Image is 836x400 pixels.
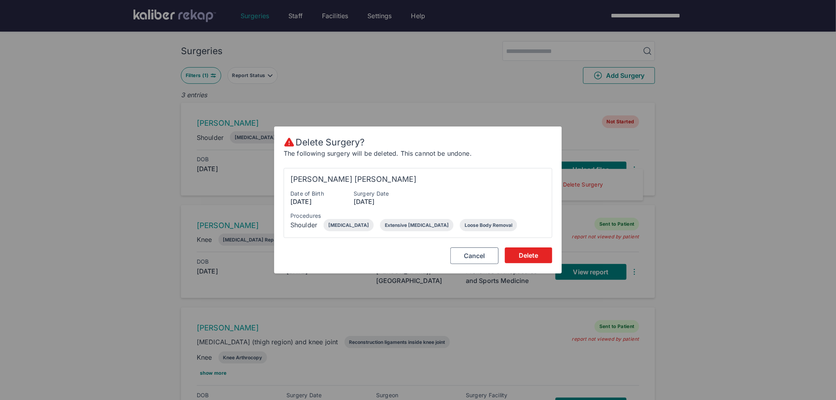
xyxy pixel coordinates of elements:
div: Surgery Date [354,191,417,197]
span: Cancel [464,252,485,260]
div: [DATE] [354,197,417,206]
div: [PERSON_NAME] [PERSON_NAME] [290,175,546,184]
div: Date of Birth [290,191,354,197]
img: Warning Icon [284,137,295,148]
div: Shoulder [290,220,317,230]
div: Extensive [MEDICAL_DATA] [385,222,449,228]
button: Cancel [450,247,499,264]
div: Loose Body Removal [465,222,512,228]
div: [MEDICAL_DATA] [328,222,369,228]
div: [DATE] [290,197,354,206]
span: Delete [519,251,539,259]
div: Delete Surgery? [295,137,365,148]
div: Procedures [290,213,546,219]
div: The following surgery will be deleted. This cannot be undone. [284,149,472,158]
button: Delete [505,247,552,263]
